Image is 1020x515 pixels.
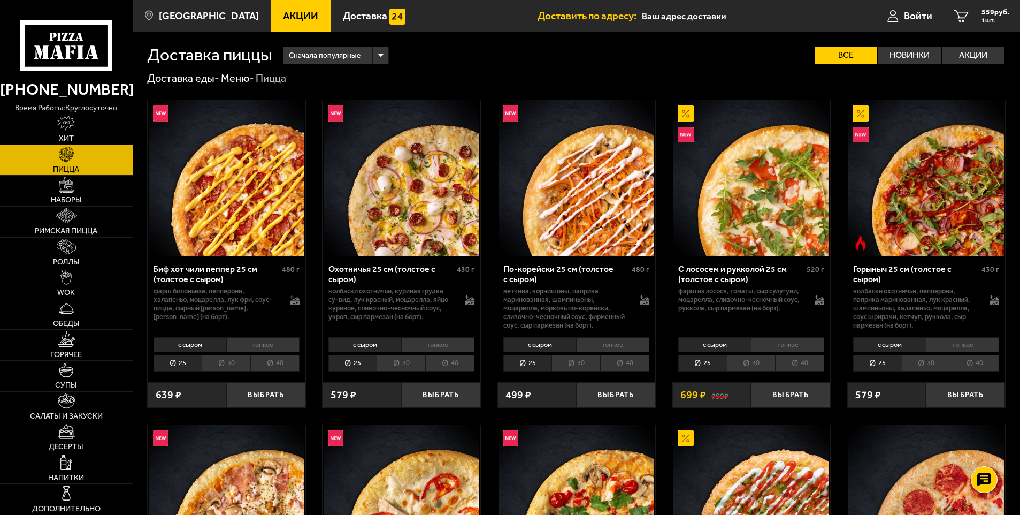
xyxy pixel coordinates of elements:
button: Выбрать [226,382,305,408]
p: колбаски Охотничьи, пепперони, паприка маринованная, лук красный, шампиньоны, халапеньо, моцарелл... [853,287,979,329]
div: Горыныч 25 см (толстое с сыром) [853,264,979,284]
img: Акционный [678,105,694,122]
span: 559 руб. [981,9,1009,16]
div: С лососем и рукколой 25 см (толстое с сыром) [678,264,804,284]
span: Роллы [53,259,80,266]
li: 25 [503,355,552,372]
p: колбаски охотничьи, куриная грудка су-вид, лук красный, моцарелла, яйцо куриное, сливочно-чесночн... [328,287,455,321]
img: Акционный [853,105,869,122]
span: 499 ₽ [505,390,531,400]
span: 579 ₽ [855,390,881,400]
span: Наборы [51,196,82,204]
span: 579 ₽ [331,390,356,400]
a: АкционныйНовинкаС лососем и рукколой 25 см (толстое с сыром) [672,100,830,256]
span: 430 г [457,265,474,274]
li: тонкое [576,337,649,352]
span: Войти [904,11,932,21]
label: Все [815,47,877,64]
span: Обеды [53,320,80,328]
li: с сыром [853,337,926,352]
img: Биф хот чили пеппер 25 см (толстое с сыром) [149,100,304,256]
li: 30 [727,355,776,372]
button: Выбрать [926,382,1005,408]
li: тонкое [926,337,999,352]
span: 520 г [807,265,824,274]
li: 25 [154,355,202,372]
li: 30 [202,355,250,372]
label: Новинки [878,47,941,64]
span: Сначала популярные [289,46,361,66]
li: 40 [425,355,474,372]
span: Дополнительно [32,505,101,513]
h1: Доставка пиццы [147,47,272,64]
li: с сыром [154,337,226,352]
li: тонкое [401,337,474,352]
span: Доставка [343,11,387,21]
div: По-корейски 25 см (толстое с сыром) [503,264,629,284]
p: фарш болоньезе, пепперони, халапеньо, моцарелла, лук фри, соус-пицца, сырный [PERSON_NAME], [PERS... [154,287,280,321]
input: Ваш адрес доставки [642,6,846,26]
li: 30 [902,355,950,372]
span: Напитки [48,474,84,482]
p: фарш из лосося, томаты, сыр сулугуни, моцарелла, сливочно-чесночный соус, руккола, сыр пармезан (... [678,287,804,313]
button: Выбрать [751,382,830,408]
li: 25 [853,355,902,372]
span: Хит [59,135,74,142]
img: Новинка [328,430,344,446]
li: 40 [600,355,649,372]
li: 25 [678,355,727,372]
div: Биф хот чили пеппер 25 см (толстое с сыром) [154,264,279,284]
img: Новинка [153,430,169,446]
img: Новинка [853,127,869,143]
img: Акционный [678,430,694,446]
span: 1 шт. [981,17,1009,24]
li: 40 [250,355,300,372]
img: Новинка [153,105,169,122]
span: Супы [55,382,77,389]
li: 40 [775,355,824,372]
img: 15daf4d41897b9f0e9f617042186c801.svg [389,9,405,25]
a: Меню- [221,72,254,85]
span: Пицца [53,166,79,173]
li: тонкое [751,337,824,352]
a: АкционныйНовинкаОстрое блюдоГорыныч 25 см (толстое с сыром) [847,100,1005,256]
span: Акции [283,11,318,21]
li: 30 [377,355,425,372]
div: Охотничья 25 см (толстое с сыром) [328,264,454,284]
a: Доставка еды- [147,72,219,85]
span: [GEOGRAPHIC_DATA] [159,11,259,21]
span: Горячее [50,351,82,359]
li: 30 [551,355,600,372]
span: Десерты [49,443,83,451]
li: с сыром [328,337,401,352]
span: 480 г [632,265,649,274]
span: 639 ₽ [156,390,181,400]
img: Новинка [503,105,519,122]
a: НовинкаОхотничья 25 см (толстое с сыром) [323,100,480,256]
span: Римская пицца [35,228,97,235]
img: Новинка [503,430,519,446]
img: Охотничья 25 см (толстое с сыром) [324,100,479,256]
label: Акции [942,47,1004,64]
button: Выбрать [401,382,480,408]
span: 430 г [981,265,999,274]
p: ветчина, корнишоны, паприка маринованная, шампиньоны, моцарелла, морковь по-корейски, сливочно-че... [503,287,630,329]
span: 699 ₽ [680,390,706,400]
span: 480 г [282,265,300,274]
s: 799 ₽ [711,390,728,400]
a: НовинкаПо-корейски 25 см (толстое с сыром) [497,100,655,256]
li: 40 [950,355,999,372]
img: Новинка [328,105,344,122]
a: НовинкаБиф хот чили пеппер 25 см (толстое с сыром) [148,100,305,256]
span: Доставить по адресу: [538,11,642,21]
img: Новинка [678,127,694,143]
button: Выбрать [576,382,655,408]
img: Острое блюдо [853,235,869,251]
div: Пицца [256,72,286,86]
img: С лососем и рукколой 25 см (толстое с сыром) [673,100,829,256]
span: Салаты и закуски [30,413,103,420]
li: с сыром [503,337,576,352]
li: 25 [328,355,377,372]
img: По-корейски 25 см (толстое с сыром) [499,100,654,256]
span: WOK [57,289,75,297]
